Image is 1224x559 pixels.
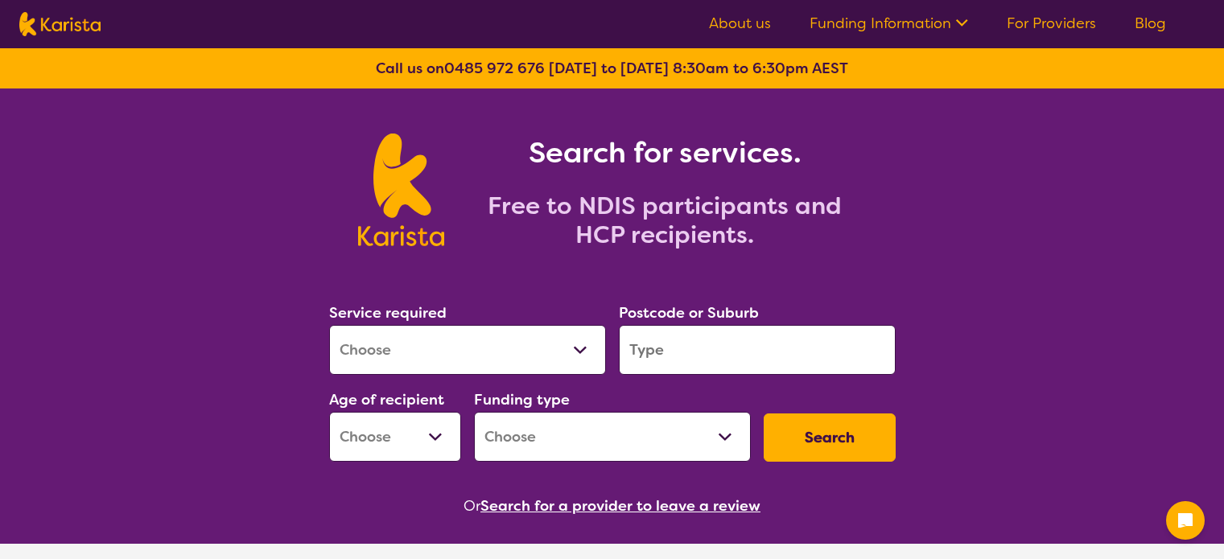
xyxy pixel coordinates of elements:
a: Blog [1135,14,1166,33]
a: 0485 972 676 [444,59,545,78]
img: Karista logo [19,12,101,36]
h1: Search for services. [464,134,866,172]
a: Funding Information [810,14,968,33]
label: Service required [329,303,447,323]
button: Search [764,413,896,462]
a: For Providers [1007,14,1096,33]
span: Or [464,494,480,518]
label: Postcode or Suburb [619,303,759,323]
b: Call us on [DATE] to [DATE] 8:30am to 6:30pm AEST [376,59,848,78]
h2: Free to NDIS participants and HCP recipients. [464,191,866,249]
button: Search for a provider to leave a review [480,494,760,518]
label: Age of recipient [329,390,444,409]
a: About us [709,14,771,33]
img: Karista logo [358,134,444,246]
input: Type [619,325,896,375]
label: Funding type [474,390,570,409]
